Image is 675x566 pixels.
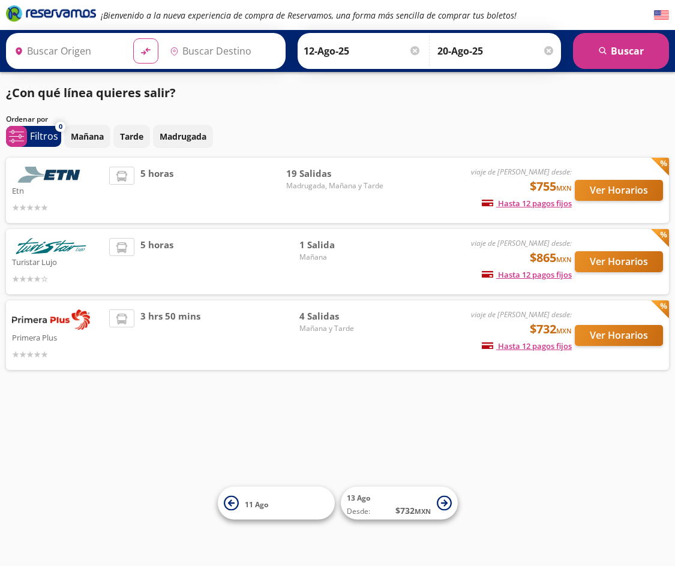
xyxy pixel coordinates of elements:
[437,36,555,66] input: Opcional
[286,167,383,180] span: 19 Salidas
[299,238,383,252] span: 1 Salida
[120,130,143,143] p: Tarde
[573,33,669,69] button: Buscar
[140,167,173,214] span: 5 horas
[12,183,103,197] p: Etn
[575,325,663,346] button: Ver Horarios
[113,125,150,148] button: Tarde
[304,36,421,66] input: Elegir Fecha
[347,493,370,503] span: 13 Ago
[6,4,96,26] a: Brand Logo
[160,130,206,143] p: Madrugada
[347,506,370,517] span: Desde:
[482,269,572,280] span: Hasta 12 pagos fijos
[299,323,383,334] span: Mañana y Tarde
[12,254,103,269] p: Turistar Lujo
[140,238,173,285] span: 5 horas
[341,487,458,520] button: 13 AgoDesde:$732MXN
[6,4,96,22] i: Brand Logo
[530,177,572,195] span: $755
[299,309,383,323] span: 4 Salidas
[482,198,572,209] span: Hasta 12 pagos fijos
[556,255,572,264] small: MXN
[6,84,176,102] p: ¿Con qué línea quieres salir?
[165,36,279,66] input: Buscar Destino
[12,309,90,330] img: Primera Plus
[6,114,48,125] p: Ordenar por
[471,309,572,320] em: viaje de [PERSON_NAME] desde:
[64,125,110,148] button: Mañana
[245,499,268,509] span: 11 Ago
[12,167,90,183] img: Etn
[530,249,572,267] span: $865
[59,122,62,132] span: 0
[30,129,58,143] p: Filtros
[286,180,383,191] span: Madrugada, Mañana y Tarde
[140,309,200,361] span: 3 hrs 50 mins
[575,251,663,272] button: Ver Horarios
[12,238,90,254] img: Turistar Lujo
[71,130,104,143] p: Mañana
[101,10,517,21] em: ¡Bienvenido a la nueva experiencia de compra de Reservamos, una forma más sencilla de comprar tus...
[556,326,572,335] small: MXN
[530,320,572,338] span: $732
[153,125,213,148] button: Madrugada
[575,180,663,201] button: Ver Horarios
[218,487,335,520] button: 11 Ago
[654,8,669,23] button: English
[415,507,431,516] small: MXN
[471,238,572,248] em: viaje de [PERSON_NAME] desde:
[6,126,61,147] button: 0Filtros
[471,167,572,177] em: viaje de [PERSON_NAME] desde:
[299,252,383,263] span: Mañana
[395,504,431,517] span: $ 732
[12,330,103,344] p: Primera Plus
[556,183,572,192] small: MXN
[10,36,124,66] input: Buscar Origen
[482,341,572,351] span: Hasta 12 pagos fijos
